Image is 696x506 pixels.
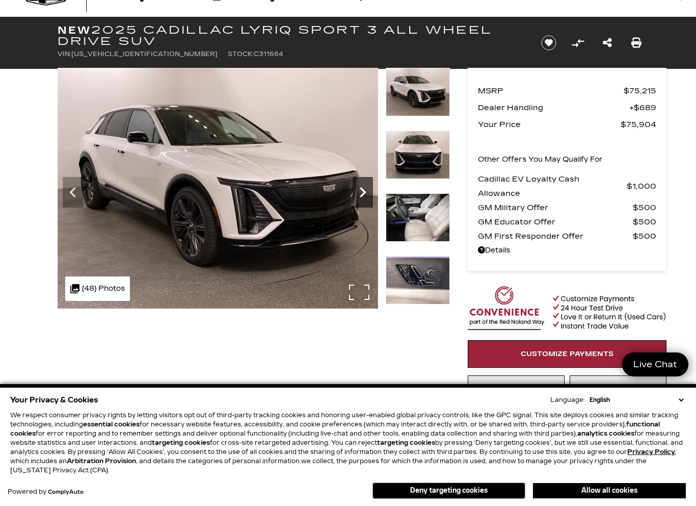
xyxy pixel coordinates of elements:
[58,24,91,36] strong: New
[478,172,656,200] a: Cadillac EV Loyalty Cash Allowance $1,000
[377,439,435,446] strong: targeting cookies
[550,397,585,403] div: Language:
[631,36,641,50] a: Print this New 2025 Cadillac LYRIQ Sport 3 All Wheel Drive SUV
[603,36,612,50] a: Share this New 2025 Cadillac LYRIQ Sport 3 All Wheel Drive SUV
[478,117,656,132] a: Your Price $75,904
[621,117,656,132] span: $75,904
[478,200,633,215] span: GM Military Offer
[478,100,656,115] a: Dealer Handling $689
[478,84,624,98] span: MSRP
[65,276,130,301] div: (48) Photos
[570,35,585,50] button: Compare vehicle
[386,68,450,116] img: New 2025 Crystal White Tricoat Cadillac Sport 3 image 14
[521,350,613,358] span: Customize Payments
[386,193,450,242] img: New 2025 Crystal White Tricoat Cadillac Sport 3 image 16
[629,100,656,115] span: $689
[478,215,656,229] a: GM Educator Offer $500
[478,172,627,200] span: Cadillac EV Loyalty Cash Allowance
[378,68,602,82] img: New 2025 Crystal White Tricoat Cadillac Sport 3 image 15
[67,458,136,465] strong: Arbitration Provision
[386,256,450,305] img: New 2025 Crystal White Tricoat Cadillac Sport 3 image 17
[58,68,378,309] img: New 2025 Crystal White Tricoat Cadillac Sport 3 image 14
[478,153,603,167] p: Other Offers You May Qualify For
[538,35,560,51] button: Save vehicle
[570,375,666,403] a: 24 Hour Test Drive
[633,229,656,243] span: $500
[478,200,656,215] a: GM Military Offer $500
[372,483,525,499] button: Deny targeting cookies
[633,200,656,215] span: $500
[622,352,688,376] a: Live Chat
[8,489,84,495] div: Powered by
[587,395,686,404] select: Language Select
[468,340,666,368] a: Customize Payments
[478,100,629,115] span: Dealer Handling
[627,179,656,193] span: $1,000
[628,359,682,370] span: Live Chat
[577,430,634,437] strong: analytics cookies
[10,411,686,475] p: We respect consumer privacy rights by letting visitors opt out of third-party tracking cookies an...
[58,50,71,58] span: VIN:
[468,375,565,403] a: Instant Trade Value
[254,50,283,58] span: C311664
[228,50,254,58] span: Stock:
[478,229,656,243] a: GM First Responder Offer $500
[624,84,656,98] span: $75,215
[83,421,140,428] strong: essential cookies
[63,177,83,208] div: Previous
[478,117,621,132] span: Your Price
[58,24,524,47] h1: 2025 Cadillac LYRIQ Sport 3 All Wheel Drive SUV
[48,489,84,495] a: ComplyAuto
[633,215,656,229] span: $500
[533,483,686,498] button: Allow all cookies
[627,448,675,456] u: Privacy Policy
[478,243,656,258] a: Details
[10,393,98,407] span: Your Privacy & Cookies
[386,131,450,179] img: New 2025 Crystal White Tricoat Cadillac Sport 3 image 15
[71,50,218,58] span: [US_VEHICLE_IDENTIFICATION_NUMBER]
[353,177,373,208] div: Next
[478,84,656,98] a: MSRP $75,215
[478,215,633,229] span: GM Educator Offer
[478,229,633,243] span: GM First Responder Offer
[152,439,210,446] strong: targeting cookies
